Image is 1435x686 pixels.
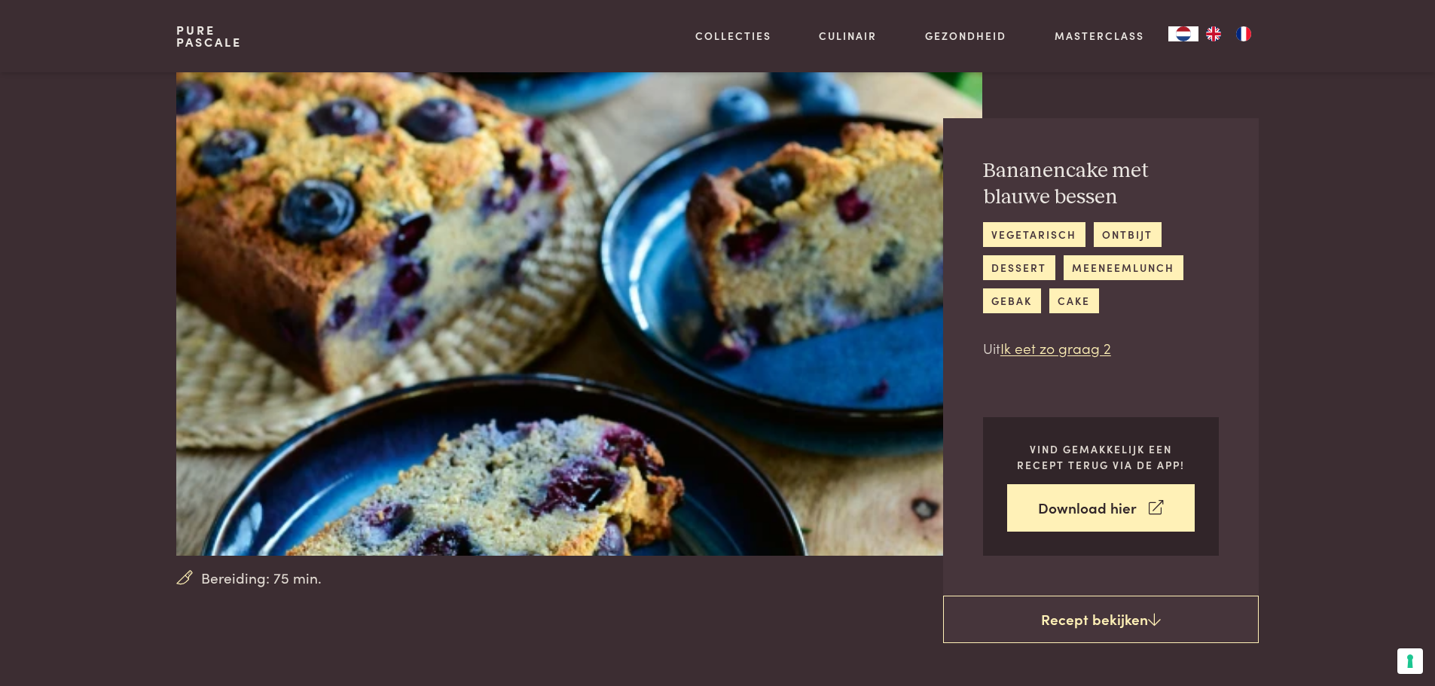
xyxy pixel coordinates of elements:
a: Recept bekijken [943,596,1259,644]
a: dessert [983,255,1055,280]
a: Gezondheid [925,28,1006,44]
span: Bereiding: 75 min. [201,567,322,589]
a: Download hier [1007,484,1195,532]
a: Collecties [695,28,771,44]
a: PurePascale [176,24,242,48]
button: Uw voorkeuren voor toestemming voor trackingtechnologieën [1397,648,1423,674]
a: Ik eet zo graag 2 [1000,337,1111,358]
a: FR [1229,26,1259,41]
aside: Language selected: Nederlands [1168,26,1259,41]
h2: Bananencake met blauwe bessen [983,158,1219,210]
a: vegetarisch [983,222,1085,247]
a: EN [1198,26,1229,41]
a: ontbijt [1094,222,1162,247]
a: Masterclass [1055,28,1144,44]
a: cake [1049,288,1099,313]
p: Uit [983,337,1219,359]
ul: Language list [1198,26,1259,41]
p: Vind gemakkelijk een recept terug via de app! [1007,441,1195,472]
a: Culinair [819,28,877,44]
img: Bananencake met blauwe bessen [176,72,982,556]
a: meeneemlunch [1064,255,1183,280]
div: Language [1168,26,1198,41]
a: gebak [983,288,1041,313]
a: NL [1168,26,1198,41]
